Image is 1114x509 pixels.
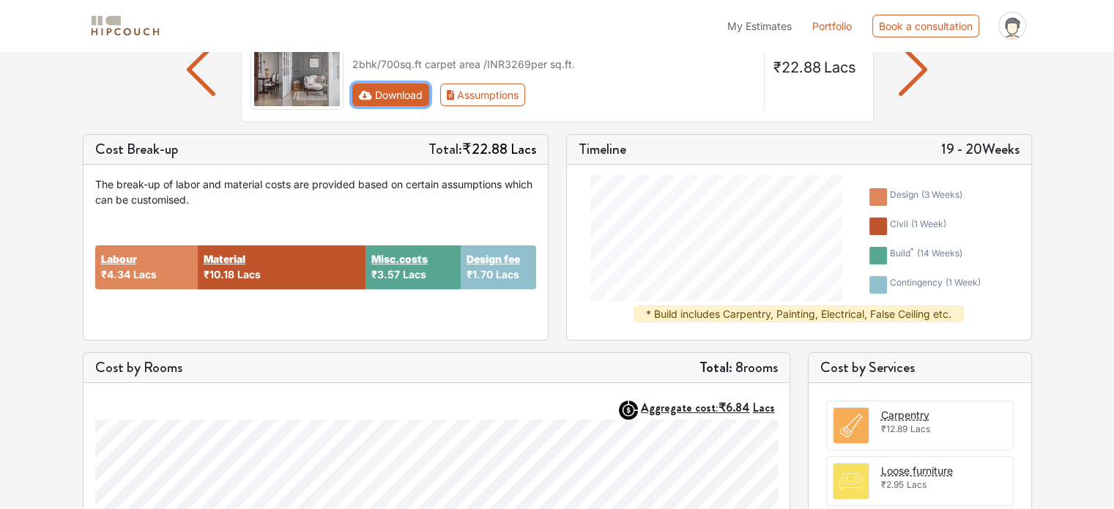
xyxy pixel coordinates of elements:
[907,479,927,490] span: Lacs
[881,463,953,478] button: Loose furniture
[579,141,626,158] h5: Timeline
[467,251,520,267] button: Design fee
[101,251,137,267] button: Labour
[699,357,732,378] strong: Total:
[440,83,526,106] button: Assumptions
[371,268,400,280] span: ₹3.57
[718,399,750,416] span: ₹6.84
[872,15,979,37] div: Book a consultation
[820,359,1020,376] h5: Cost by Services
[911,218,946,229] span: ( 1 week )
[467,268,493,280] span: ₹1.70
[344,29,623,54] h3: Interiors Cost Estimate
[403,268,426,280] span: Lacs
[641,401,778,415] button: Aggregate cost:₹6.84Lacs
[204,251,245,267] button: Material
[890,218,946,235] div: civil
[428,141,536,158] h5: Total:
[890,247,962,264] div: build
[890,188,962,206] div: design
[352,83,537,106] div: First group
[921,189,962,200] span: ( 3 weeks )
[352,83,429,106] button: Download
[462,138,508,160] span: ₹22.88
[824,59,856,76] span: Lacs
[881,423,907,434] span: ₹12.89
[95,359,182,376] h5: Cost by Rooms
[250,29,344,110] img: gallery
[727,20,792,32] span: My Estimates
[773,59,821,76] span: ₹22.88
[881,479,904,490] span: ₹2.95
[833,464,869,499] img: room.svg
[133,268,157,280] span: Lacs
[917,248,962,259] span: ( 14 weeks )
[352,56,755,72] div: 2bhk / 700 sq.ft carpet area /INR 3269 per sq.ft.
[510,138,536,160] span: Lacs
[101,268,130,280] span: ₹4.34
[204,268,234,280] span: ₹10.18
[753,399,775,416] span: Lacs
[634,305,964,322] div: * Build includes Carpentry, Painting, Electrical, False Ceiling etc.
[371,251,428,267] button: Misc.costs
[699,359,778,376] h5: 8 rooms
[95,177,536,207] div: The break-up of labor and material costs are provided based on certain assumptions which can be c...
[641,399,775,416] strong: Aggregate cost:
[89,10,162,42] span: logo-horizontal.svg
[619,401,638,420] img: AggregateIcon
[95,141,179,158] h5: Cost Break-up
[890,276,981,294] div: contingency
[910,423,930,434] span: Lacs
[352,83,755,106] div: Toolbar with button groups
[941,141,1020,158] h5: 19 - 20 Weeks
[881,407,929,423] button: Carpentry
[946,277,981,288] span: ( 1 week )
[237,268,261,280] span: Lacs
[496,268,519,280] span: Lacs
[89,13,162,39] img: logo-horizontal.svg
[812,18,852,34] a: Portfolio
[833,408,869,443] img: room.svg
[899,43,927,96] img: arrow left
[187,43,215,96] img: arrow left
